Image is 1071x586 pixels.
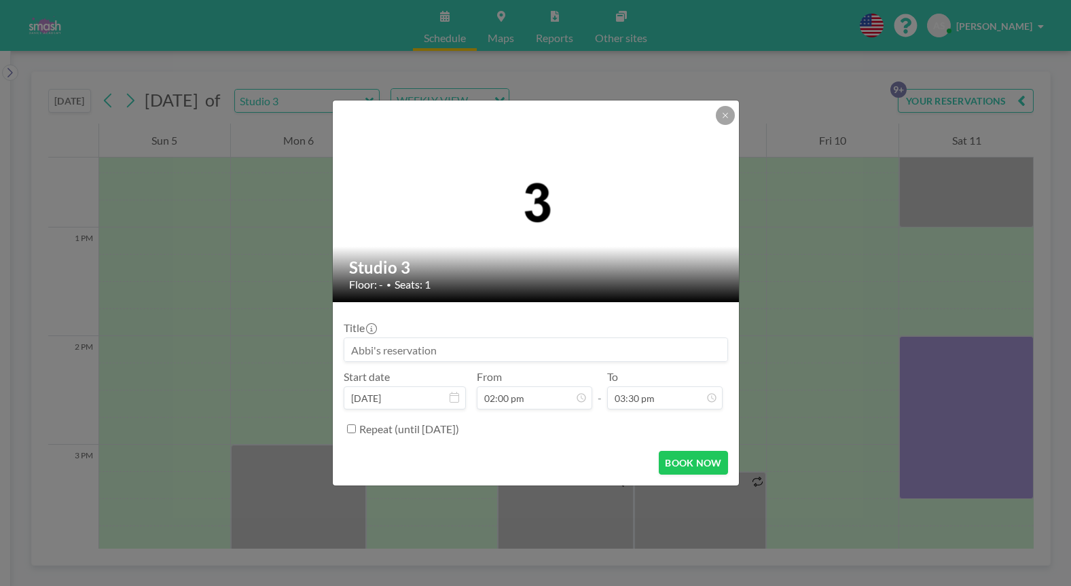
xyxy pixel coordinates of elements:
[359,422,459,436] label: Repeat (until [DATE])
[344,370,390,384] label: Start date
[659,451,727,475] button: BOOK NOW
[349,278,383,291] span: Floor: -
[344,338,727,361] input: Abbi's reservation
[598,375,602,405] span: -
[395,278,431,291] span: Seats: 1
[607,370,618,384] label: To
[477,370,502,384] label: From
[386,280,391,290] span: •
[333,168,740,234] img: 537.png
[344,321,376,335] label: Title
[349,257,724,278] h2: Studio 3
